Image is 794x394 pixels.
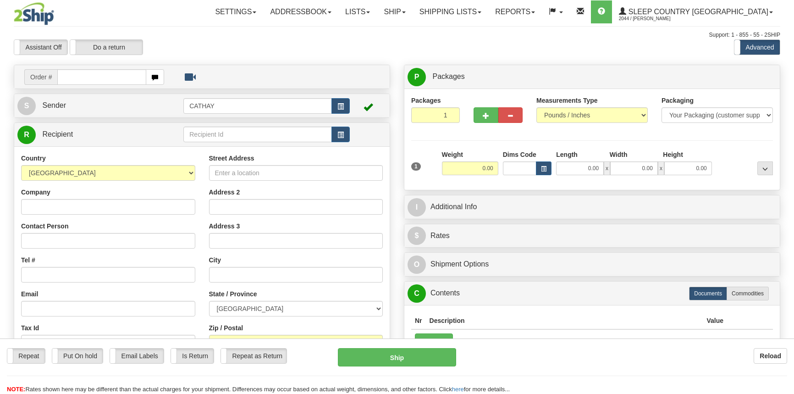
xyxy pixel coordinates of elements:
[536,96,598,105] label: Measurements Type
[703,312,727,329] th: Value
[413,0,488,23] a: Shipping lists
[452,386,464,393] a: here
[411,312,426,329] th: Nr
[503,150,536,159] label: Dims Code
[754,348,787,364] button: Reload
[52,349,103,363] label: Put On hold
[208,0,263,23] a: Settings
[408,227,777,245] a: $Rates
[17,126,36,144] span: R
[408,255,426,274] span: O
[21,323,39,333] label: Tax Id
[408,198,777,216] a: IAdditional Info
[604,161,610,175] span: x
[17,125,165,144] a: R Recipient
[21,255,35,265] label: Tel #
[209,165,383,181] input: Enter a location
[24,69,57,85] span: Order #
[432,72,464,80] span: Packages
[17,97,36,115] span: S
[663,150,683,159] label: Height
[556,150,578,159] label: Length
[183,127,331,142] input: Recipient Id
[70,40,143,55] label: Do a return
[338,0,377,23] a: Lists
[727,287,769,300] label: Commodities
[21,289,38,299] label: Email
[171,349,214,363] label: Is Return
[442,150,463,159] label: Weight
[488,0,542,23] a: Reports
[209,323,243,333] label: Zip / Postal
[411,162,421,171] span: 1
[209,188,240,197] label: Address 2
[619,14,688,23] span: 2044 / [PERSON_NAME]
[610,150,628,159] label: Width
[7,386,25,393] span: NOTE:
[734,40,780,55] label: Advanced
[209,255,221,265] label: City
[17,96,183,115] a: S Sender
[209,222,240,231] label: Address 3
[658,161,664,175] span: x
[757,161,773,175] div: ...
[773,150,793,244] iframe: chat widget
[14,2,54,25] img: logo2044.jpg
[42,101,66,109] span: Sender
[411,96,441,105] label: Packages
[21,188,50,197] label: Company
[21,222,68,231] label: Contact Person
[209,289,257,299] label: State / Province
[408,68,426,86] span: P
[408,227,426,245] span: $
[760,352,781,360] b: Reload
[7,349,45,363] label: Repeat
[377,0,412,23] a: Ship
[110,349,164,363] label: Email Labels
[408,198,426,216] span: I
[612,0,780,23] a: Sleep Country [GEOGRAPHIC_DATA] 2044 / [PERSON_NAME]
[408,284,426,303] span: C
[14,31,780,39] div: Support: 1 - 855 - 55 - 2SHIP
[183,98,331,114] input: Sender Id
[21,154,46,163] label: Country
[42,130,73,138] span: Recipient
[338,348,457,366] button: Ship
[408,255,777,274] a: OShipment Options
[426,312,703,329] th: Description
[221,349,287,363] label: Repeat as Return
[662,96,694,105] label: Packaging
[14,40,67,55] label: Assistant Off
[263,0,338,23] a: Addressbook
[408,284,777,303] a: CContents
[626,8,768,16] span: Sleep Country [GEOGRAPHIC_DATA]
[408,67,777,86] a: P Packages
[415,333,453,349] button: Add New
[209,154,254,163] label: Street Address
[689,287,727,300] label: Documents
